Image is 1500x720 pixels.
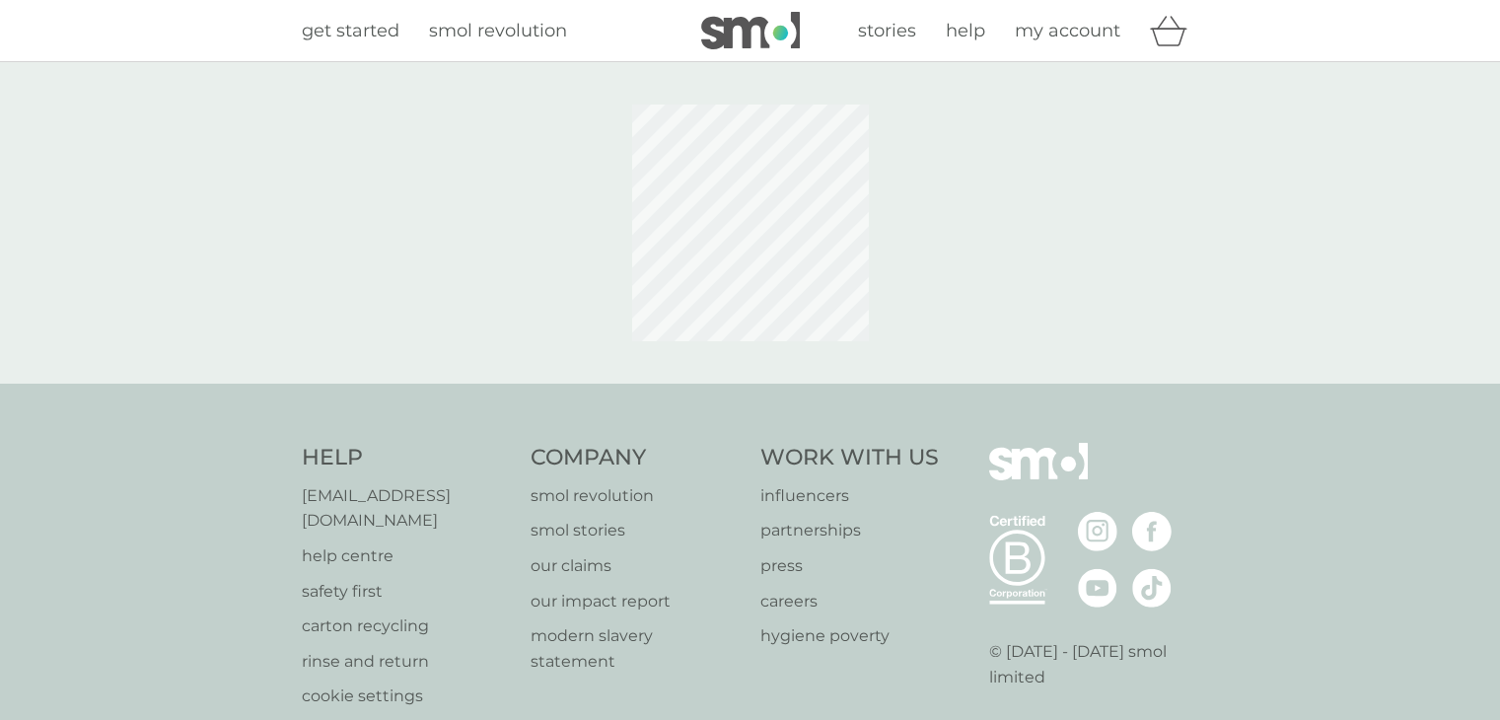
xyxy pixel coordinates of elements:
[1078,512,1117,551] img: visit the smol Instagram page
[1015,20,1120,41] span: my account
[760,518,939,543] a: partnerships
[531,623,741,674] a: modern slavery statement
[302,613,512,639] a: carton recycling
[946,17,985,45] a: help
[1078,568,1117,608] img: visit the smol Youtube page
[1150,11,1199,50] div: basket
[531,483,741,509] a: smol revolution
[531,589,741,614] a: our impact report
[1015,17,1120,45] a: my account
[989,639,1199,689] p: © [DATE] - [DATE] smol limited
[989,443,1088,510] img: smol
[429,17,567,45] a: smol revolution
[760,553,939,579] a: press
[531,443,741,473] h4: Company
[531,518,741,543] a: smol stories
[1132,512,1172,551] img: visit the smol Facebook page
[302,649,512,675] a: rinse and return
[302,579,512,605] a: safety first
[701,12,800,49] img: smol
[858,17,916,45] a: stories
[760,589,939,614] a: careers
[302,483,512,534] a: [EMAIL_ADDRESS][DOMAIN_NAME]
[858,20,916,41] span: stories
[302,20,399,41] span: get started
[302,543,512,569] a: help centre
[531,553,741,579] a: our claims
[429,20,567,41] span: smol revolution
[760,443,939,473] h4: Work With Us
[760,623,939,649] a: hygiene poverty
[1132,568,1172,608] img: visit the smol Tiktok page
[302,17,399,45] a: get started
[302,684,512,709] a: cookie settings
[760,483,939,509] a: influencers
[302,443,512,473] h4: Help
[946,20,985,41] span: help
